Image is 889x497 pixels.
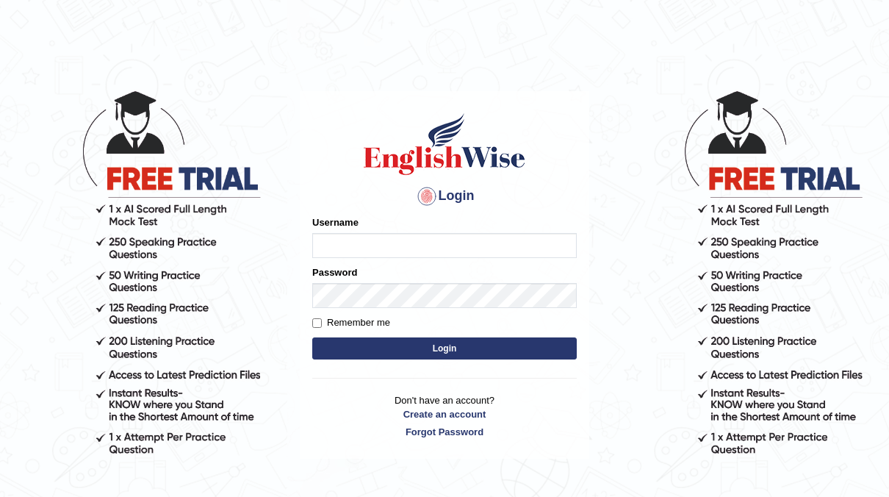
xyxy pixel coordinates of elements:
[312,318,322,328] input: Remember me
[312,315,390,330] label: Remember me
[361,111,528,177] img: Logo of English Wise sign in for intelligent practice with AI
[312,337,577,360] button: Login
[312,425,577,439] a: Forgot Password
[312,265,357,279] label: Password
[312,407,577,421] a: Create an account
[312,185,577,208] h4: Login
[312,393,577,439] p: Don't have an account?
[312,215,359,229] label: Username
